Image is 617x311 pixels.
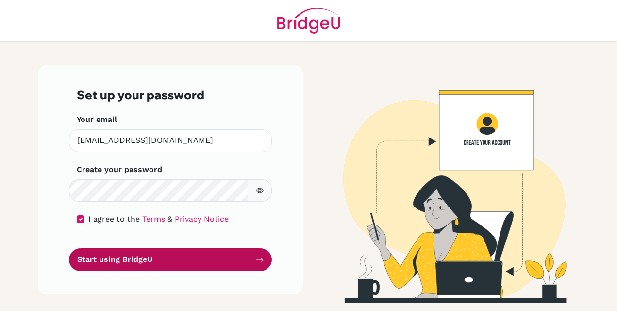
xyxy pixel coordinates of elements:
button: Start using BridgeU [69,248,272,271]
h3: Set up your password [77,88,264,102]
label: Your email [77,114,117,125]
input: Insert your email* [69,129,272,152]
a: Privacy Notice [175,214,229,224]
span: & [167,214,172,224]
span: I agree to the [88,214,140,224]
label: Create your password [77,164,162,175]
a: Terms [142,214,165,224]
